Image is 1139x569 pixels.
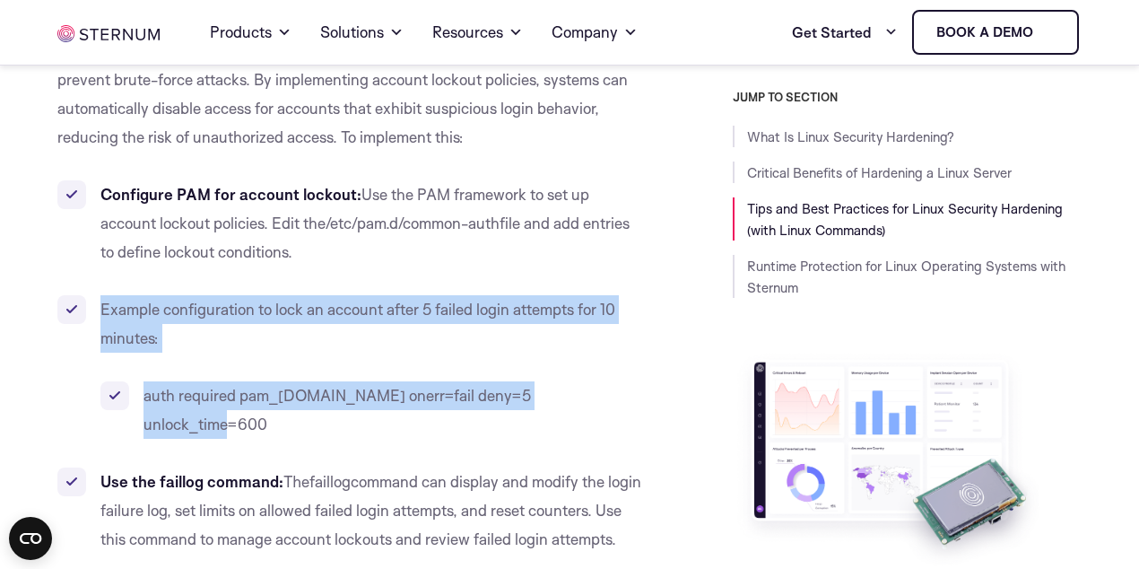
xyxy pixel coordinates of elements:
[100,472,283,491] b: Use the faillog command:
[747,128,954,145] a: What Is Linux Security Hardening?
[912,10,1079,55] a: Book a demo
[792,14,898,50] a: Get Started
[100,185,589,232] span: Use the PAM framework to set up account lockout policies. Edit the
[100,214,630,261] span: file and add entries to define lockout conditions.
[747,258,1065,296] a: Runtime Protection for Linux Operating Systems with Sternum
[747,200,1063,239] a: Tips and Best Practices for Linux Security Hardening (with Linux Commands)
[57,41,628,146] span: Locking user accounts after a certain number of unsuccessful login attempts helps prevent brute-f...
[100,300,615,347] span: Example configuration to lock an account after 5 failed login attempts for 10 minutes:
[733,90,1082,104] h3: JUMP TO SECTION
[143,386,531,433] span: auth required pam_[DOMAIN_NAME] onerr=fail deny=5 unlock_time=600
[100,185,361,204] b: Configure PAM for account lockout:
[326,214,500,232] span: /etc/pam.d/common-auth
[283,472,309,491] span: The
[747,164,1012,181] a: Critical Benefits of Hardening a Linux Server
[309,472,351,491] span: faillog
[1040,25,1055,39] img: sternum iot
[100,472,641,548] span: command can display and modify the login failure log, set limits on allowed failed login attempts...
[9,517,52,560] button: Open CMP widget
[57,25,160,42] img: sternum iot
